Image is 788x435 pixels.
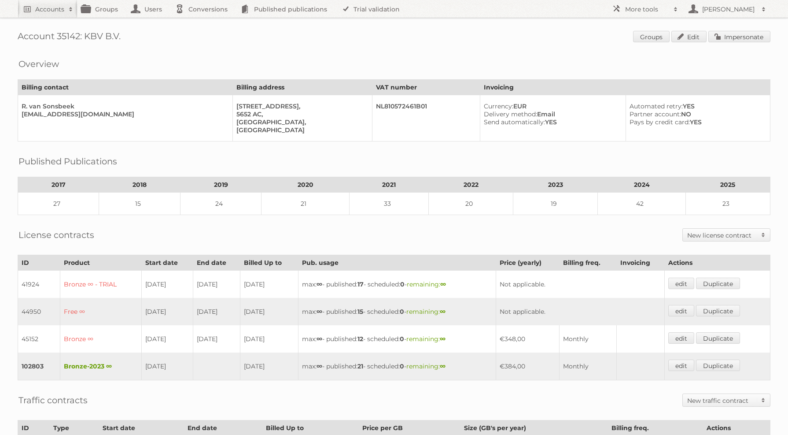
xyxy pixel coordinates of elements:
[685,193,770,215] td: 23
[317,335,322,343] strong: ∞
[349,177,429,193] th: 2021
[60,271,141,298] td: Bronze ∞ - TRIAL
[630,102,683,110] span: Automated retry:
[236,126,365,134] div: [GEOGRAPHIC_DATA]
[60,353,141,380] td: Bronze-2023 ∞
[99,177,180,193] th: 2018
[630,118,763,126] div: YES
[480,80,770,95] th: Invoicing
[440,362,446,370] strong: ∞
[400,308,404,316] strong: 0
[357,308,363,316] strong: 15
[317,362,322,370] strong: ∞
[22,110,225,118] div: [EMAIL_ADDRESS][DOMAIN_NAME]
[700,5,757,14] h2: [PERSON_NAME]
[696,332,740,344] a: Duplicate
[400,280,405,288] strong: 0
[671,31,707,42] a: Edit
[630,102,763,110] div: YES
[317,308,322,316] strong: ∞
[708,31,770,42] a: Impersonate
[685,177,770,193] th: 2025
[484,118,619,126] div: YES
[18,353,60,380] td: 102803
[18,31,770,44] h1: Account 35142: KBV B.V.
[440,308,446,316] strong: ∞
[35,5,64,14] h2: Accounts
[617,255,665,271] th: Invoicing
[484,102,513,110] span: Currency:
[484,110,619,118] div: Email
[625,5,669,14] h2: More tools
[496,353,559,380] td: €384,00
[757,229,770,241] span: Toggle
[683,394,770,406] a: New traffic contract
[298,325,496,353] td: max: - published: - scheduled: -
[429,193,513,215] td: 20
[236,118,365,126] div: [GEOGRAPHIC_DATA],
[406,335,446,343] span: remaining:
[142,271,193,298] td: [DATE]
[298,255,496,271] th: Pub. usage
[696,278,740,289] a: Duplicate
[298,298,496,325] td: max: - published: - scheduled: -
[18,325,60,353] td: 45152
[193,271,240,298] td: [DATE]
[400,335,404,343] strong: 0
[683,229,770,241] a: New license contract
[496,271,664,298] td: Not applicable.
[400,362,404,370] strong: 0
[142,255,193,271] th: Start date
[668,305,694,316] a: edit
[317,280,322,288] strong: ∞
[240,325,298,353] td: [DATE]
[496,298,664,325] td: Not applicable.
[633,31,670,42] a: Groups
[240,353,298,380] td: [DATE]
[240,298,298,325] td: [DATE]
[372,95,480,141] td: NL810572461B01
[232,80,372,95] th: Billing address
[630,110,763,118] div: NO
[513,193,598,215] td: 19
[559,353,616,380] td: Monthly
[18,193,99,215] td: 27
[559,255,616,271] th: Billing freq.
[236,110,365,118] div: 5652 AC,
[598,177,686,193] th: 2024
[484,110,537,118] span: Delivery method:
[687,396,757,405] h2: New traffic contract
[18,80,233,95] th: Billing contact
[668,360,694,371] a: edit
[687,231,757,240] h2: New license contract
[668,332,694,344] a: edit
[298,271,496,298] td: max: - published: - scheduled: -
[60,255,141,271] th: Product
[696,305,740,316] a: Duplicate
[513,177,598,193] th: 2023
[496,325,559,353] td: €348,00
[372,80,480,95] th: VAT number
[357,280,364,288] strong: 17
[240,271,298,298] td: [DATE]
[193,298,240,325] td: [DATE]
[496,255,559,271] th: Price (yearly)
[484,102,619,110] div: EUR
[630,118,690,126] span: Pays by credit card:
[261,177,350,193] th: 2020
[18,394,88,407] h2: Traffic contracts
[757,394,770,406] span: Toggle
[440,280,446,288] strong: ∞
[406,308,446,316] span: remaining:
[142,298,193,325] td: [DATE]
[429,177,513,193] th: 2022
[22,102,225,110] div: R. van Sonsbeek
[18,155,117,168] h2: Published Publications
[180,177,261,193] th: 2019
[357,362,363,370] strong: 21
[406,362,446,370] span: remaining:
[630,110,681,118] span: Partner account:
[18,271,60,298] td: 41924
[18,228,94,242] h2: License contracts
[664,255,770,271] th: Actions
